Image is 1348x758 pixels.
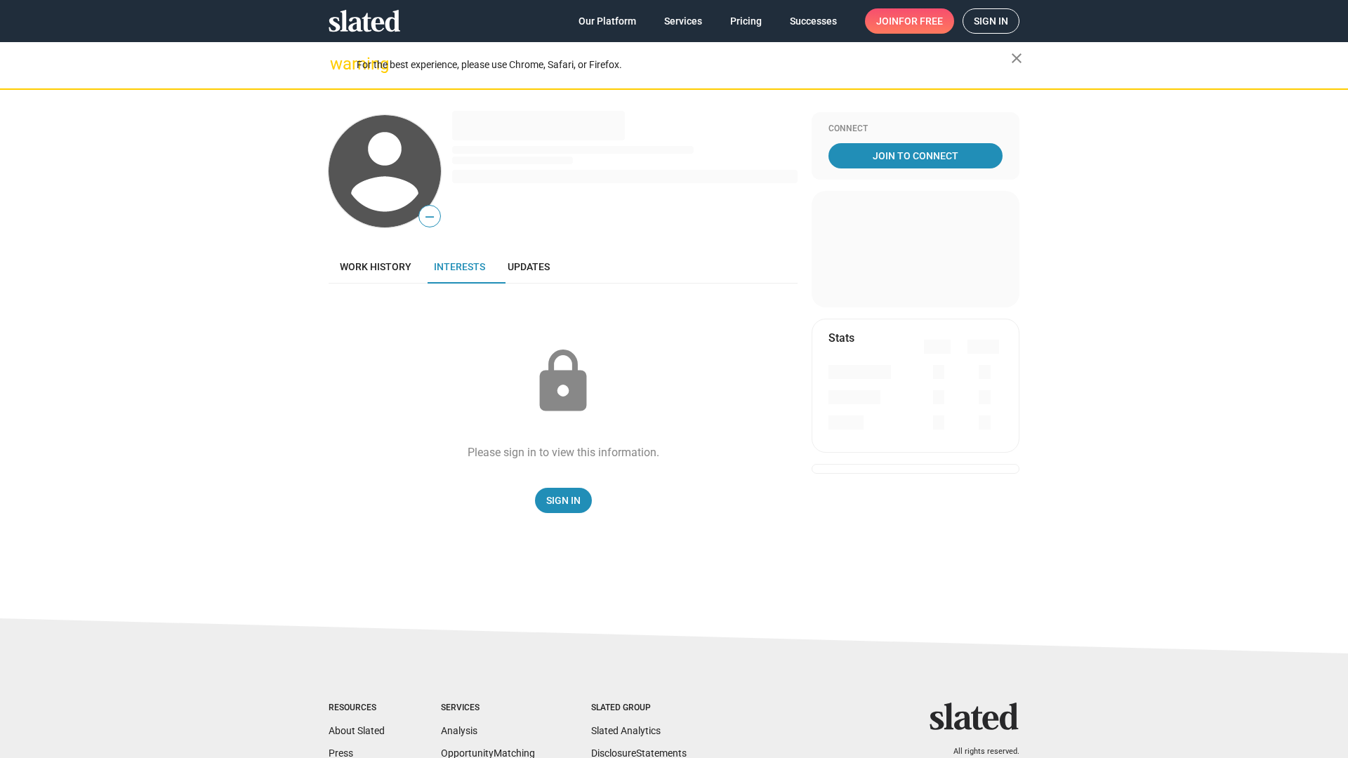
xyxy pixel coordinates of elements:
[828,143,1003,168] a: Join To Connect
[329,703,385,714] div: Resources
[423,250,496,284] a: Interests
[831,143,1000,168] span: Join To Connect
[468,445,659,460] div: Please sign in to view this information.
[828,124,1003,135] div: Connect
[357,55,1011,74] div: For the best experience, please use Chrome, Safari, or Firefox.
[329,725,385,736] a: About Slated
[876,8,943,34] span: Join
[579,8,636,34] span: Our Platform
[591,703,687,714] div: Slated Group
[664,8,702,34] span: Services
[329,250,423,284] a: Work history
[419,208,440,226] span: —
[567,8,647,34] a: Our Platform
[730,8,762,34] span: Pricing
[546,488,581,513] span: Sign In
[963,8,1019,34] a: Sign in
[496,250,561,284] a: Updates
[899,8,943,34] span: for free
[441,703,535,714] div: Services
[441,725,477,736] a: Analysis
[1008,50,1025,67] mat-icon: close
[434,261,485,272] span: Interests
[528,347,598,417] mat-icon: lock
[779,8,848,34] a: Successes
[790,8,837,34] span: Successes
[974,9,1008,33] span: Sign in
[865,8,954,34] a: Joinfor free
[719,8,773,34] a: Pricing
[508,261,550,272] span: Updates
[591,725,661,736] a: Slated Analytics
[828,331,854,345] mat-card-title: Stats
[330,55,347,72] mat-icon: warning
[340,261,411,272] span: Work history
[653,8,713,34] a: Services
[535,488,592,513] a: Sign In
